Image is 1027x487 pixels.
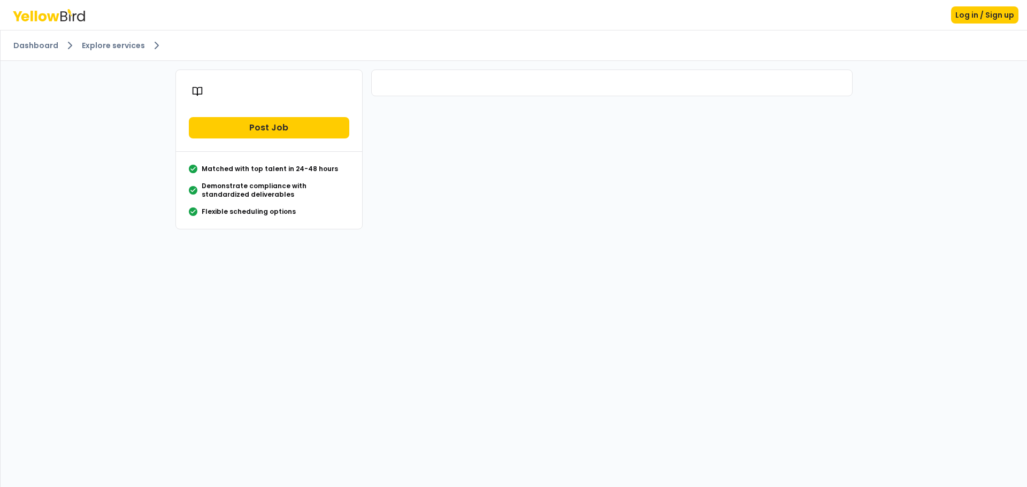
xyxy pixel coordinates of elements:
[13,39,1014,52] nav: breadcrumb
[202,165,338,173] p: Matched with top talent in 24-48 hours
[13,40,58,51] a: Dashboard
[202,207,296,216] p: Flexible scheduling options
[189,117,349,138] button: Post Job
[82,40,145,51] a: Explore services
[951,6,1018,24] button: Log in / Sign up
[202,182,349,199] p: Demonstrate compliance with standardized deliverables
